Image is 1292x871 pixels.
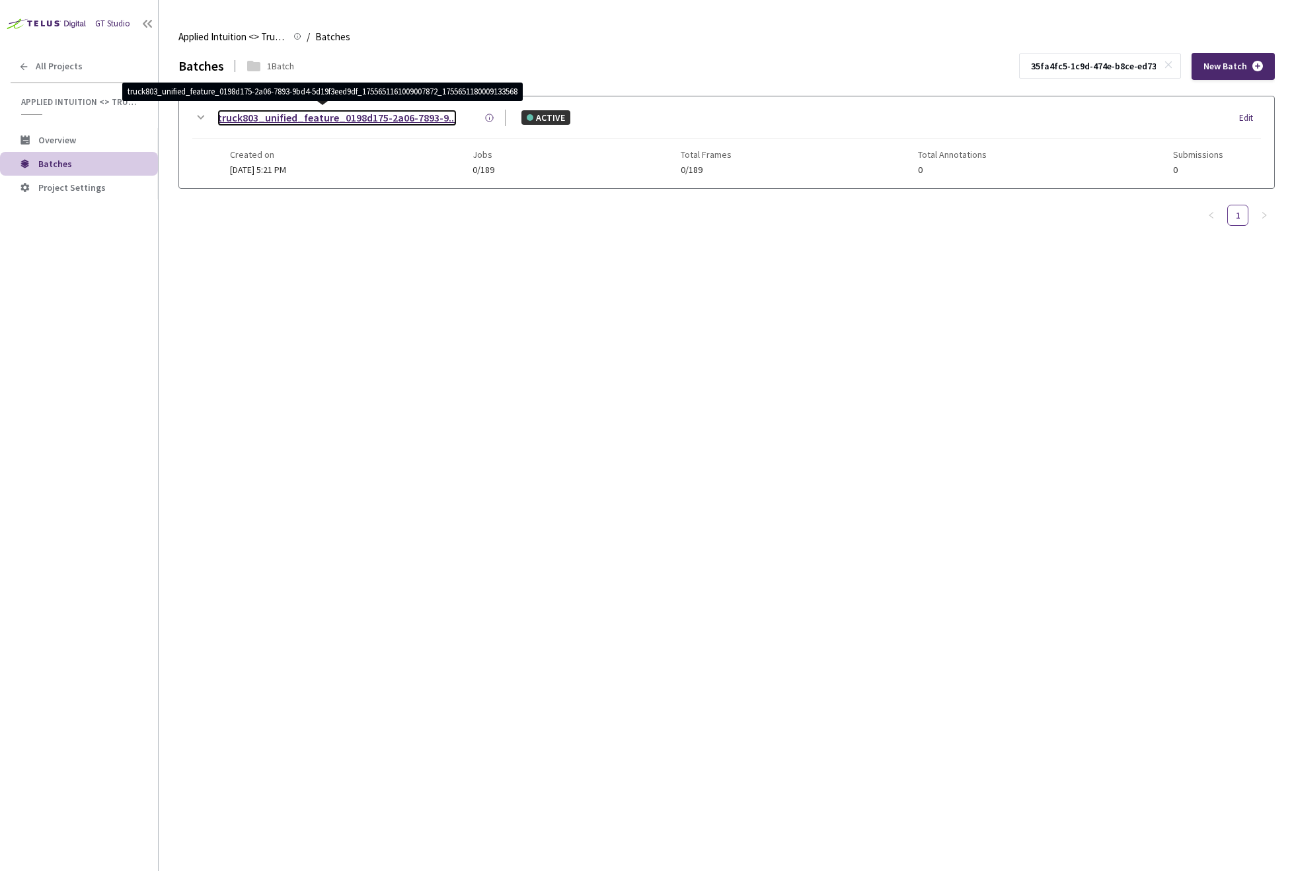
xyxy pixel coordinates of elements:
[178,29,285,45] span: Applied Intuition <> Trucking Cam SemSeg (Road Structures)
[1203,61,1247,72] span: New Batch
[1227,205,1248,226] li: 1
[179,96,1274,188] div: truck803_unified_feature_0198d175-2a06-7893-9...ACTIVEEditCreated on[DATE] 5:21 PMJobs0/189Total ...
[1260,211,1268,219] span: right
[681,165,732,175] span: 0/189
[1239,112,1261,125] div: Edit
[38,158,72,170] span: Batches
[1228,205,1248,225] a: 1
[230,164,286,176] span: [DATE] 5:21 PM
[1173,165,1223,175] span: 0
[918,165,987,175] span: 0
[1254,205,1275,226] li: Next Page
[1201,205,1222,226] button: left
[128,85,517,98] div: truck803_unified_feature_0198d175-2a06-7893-9bd4-5d19f3eed9df_1755651161009007872_175565118000913...
[521,110,570,125] div: ACTIVE
[473,149,494,160] span: Jobs
[1023,54,1164,78] input: Search
[918,149,987,160] span: Total Annotations
[178,57,224,76] div: Batches
[217,110,457,126] a: truck803_unified_feature_0198d175-2a06-7893-9...
[38,182,106,193] span: Project Settings
[1207,211,1215,219] span: left
[315,29,350,45] span: Batches
[1254,205,1275,226] button: right
[38,134,76,146] span: Overview
[1173,149,1223,160] span: Submissions
[1201,205,1222,226] li: Previous Page
[267,59,294,73] div: 1 Batch
[681,149,732,160] span: Total Frames
[307,29,310,45] li: /
[21,96,139,108] span: Applied Intuition <> Trucking Cam SemSeg (Road Structures)
[230,149,286,160] span: Created on
[36,61,83,72] span: All Projects
[473,165,494,175] span: 0/189
[95,18,130,30] div: GT Studio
